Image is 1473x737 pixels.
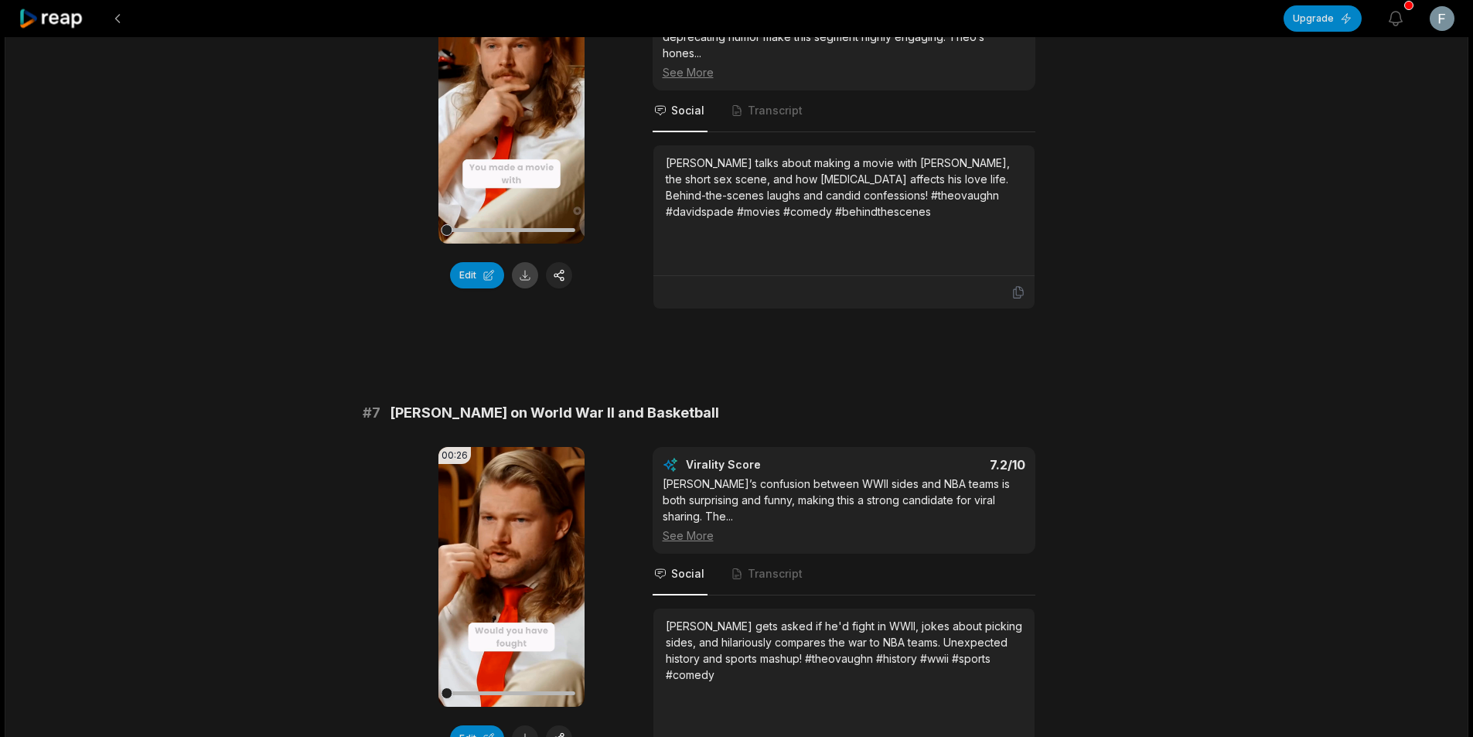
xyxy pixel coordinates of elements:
[663,64,1025,80] div: See More
[666,155,1022,220] div: [PERSON_NAME] talks about making a movie with [PERSON_NAME], the short sex scene, and how [MEDICA...
[748,103,803,118] span: Transcript
[686,457,852,473] div: Virality Score
[671,103,704,118] span: Social
[663,527,1025,544] div: See More
[859,457,1025,473] div: 7.2 /10
[390,402,719,424] span: [PERSON_NAME] on World War II and Basketball
[748,566,803,582] span: Transcript
[666,618,1022,683] div: [PERSON_NAME] gets asked if he'd fight in WWII, jokes about picking sides, and hilariously compar...
[438,447,585,707] video: Your browser does not support mp4 format.
[653,554,1035,595] nav: Tabs
[663,476,1025,544] div: [PERSON_NAME]’s confusion between WWII sides and NBA teams is both surprising and funny, making t...
[450,262,504,288] button: Edit
[671,566,704,582] span: Social
[663,12,1025,80] div: Celebrity collaboration, candid behind-the-scenes stories, and self-deprecating humor make this s...
[1284,5,1362,32] button: Upgrade
[653,90,1035,132] nav: Tabs
[363,402,380,424] span: # 7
